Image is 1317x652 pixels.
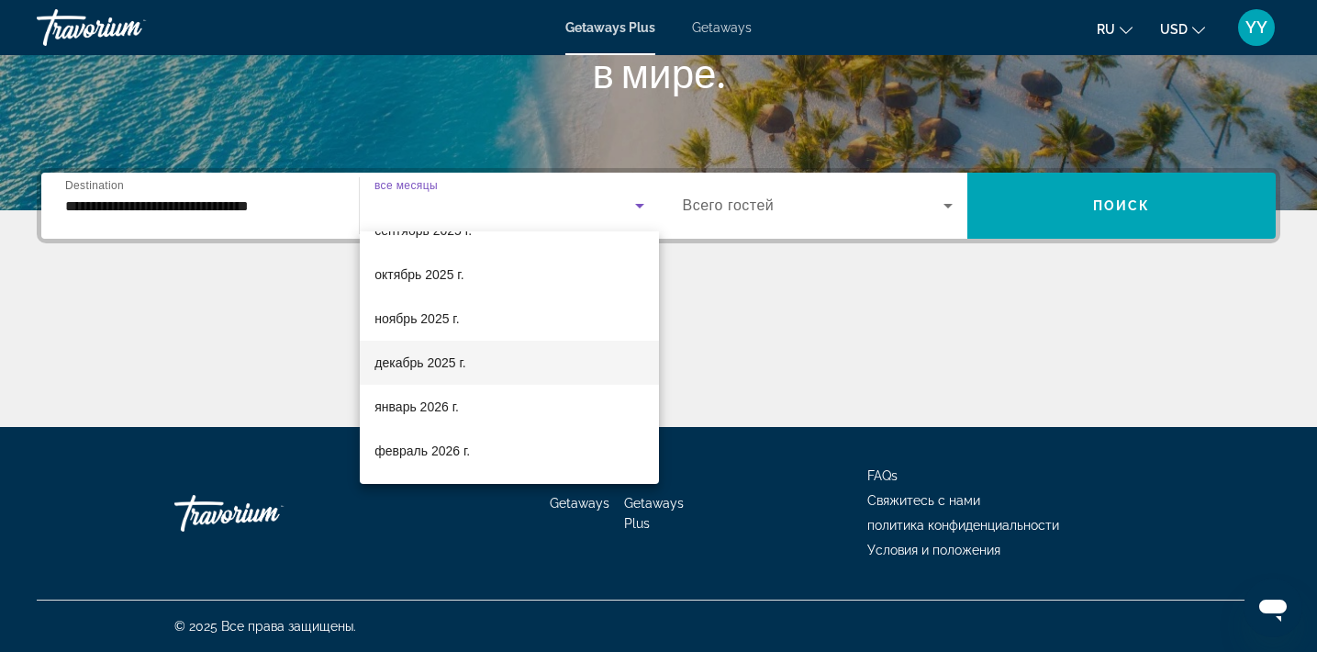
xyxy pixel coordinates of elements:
[374,440,470,462] span: февраль 2026 г.
[374,308,459,330] span: ноябрь 2025 г.
[374,264,463,286] span: октябрь 2025 г.
[374,352,465,374] span: декабрь 2025 г.
[374,396,459,418] span: январь 2026 г.
[1244,579,1302,637] iframe: Кнопка запуска окна обмена сообщениями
